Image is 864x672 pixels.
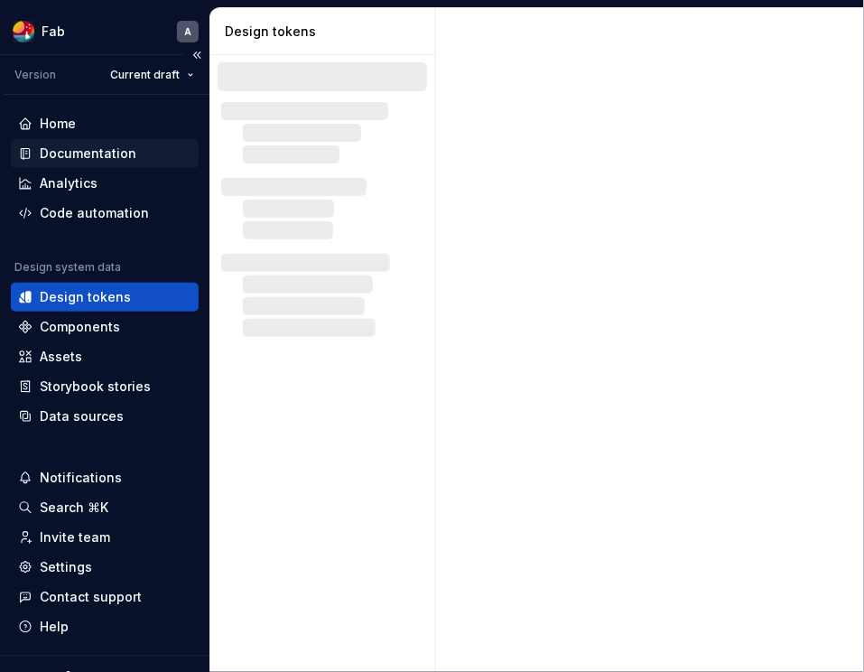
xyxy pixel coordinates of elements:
a: Components [11,313,199,341]
button: Current draft [102,62,202,88]
div: Search ⌘K [40,499,108,517]
a: Assets [11,342,199,371]
a: Code automation [11,199,199,228]
div: Components [40,318,120,336]
a: Analytics [11,169,199,198]
div: Data sources [40,407,124,425]
div: Analytics [40,174,98,192]
div: Version [14,68,56,82]
img: ec65babd-e488-45e8-ad6b-b86e4c748d03.png [13,21,34,42]
button: Collapse sidebar [184,42,209,68]
a: Design tokens [11,283,199,312]
a: Data sources [11,402,199,431]
div: Documentation [40,145,136,163]
div: Fab [42,23,65,41]
div: Design tokens [40,288,131,306]
div: Design system data [14,260,121,275]
div: Storybook stories [40,378,151,396]
div: A [184,24,191,39]
a: Settings [11,553,199,582]
div: Home [40,115,76,133]
div: Notifications [40,469,122,487]
div: Design tokens [225,23,428,41]
a: Documentation [11,139,199,168]
button: Notifications [11,463,199,492]
a: Storybook stories [11,372,199,401]
div: Invite team [40,528,110,546]
span: Current draft [110,68,180,82]
div: Help [40,618,69,636]
div: Contact support [40,588,142,606]
a: Home [11,109,199,138]
button: Help [11,612,199,641]
button: FabA [4,12,206,51]
div: Code automation [40,204,149,222]
a: Invite team [11,523,199,552]
div: Settings [40,558,92,576]
button: Contact support [11,583,199,611]
div: Assets [40,348,82,366]
button: Search ⌘K [11,493,199,522]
